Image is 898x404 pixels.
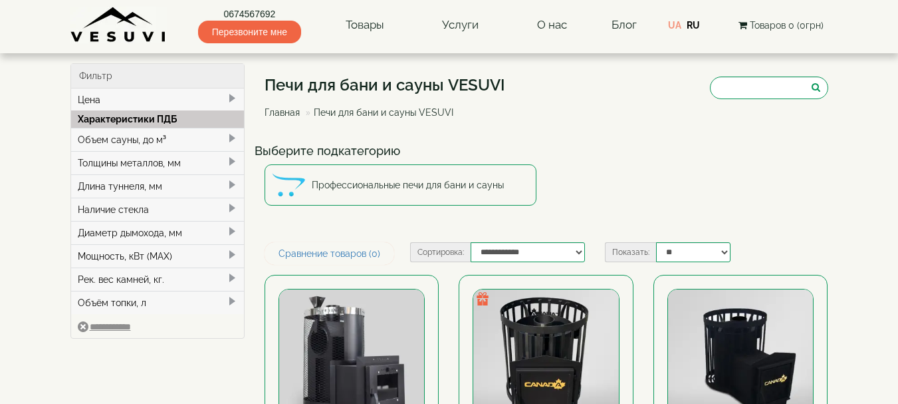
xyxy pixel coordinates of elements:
[668,20,681,31] a: UA
[265,242,394,265] a: Сравнение товаров (0)
[71,198,245,221] div: Наличие стекла
[750,20,824,31] span: Товаров 0 (0грн)
[71,221,245,244] div: Диаметр дымохода, мм
[71,291,245,314] div: Объём топки, л
[71,244,245,268] div: Мощность, кВт (MAX)
[687,20,700,31] a: RU
[71,89,245,111] div: Цена
[265,164,536,206] a: Профессиональные печи для бани и сауны Профессиональные печи для бани и сауны
[524,10,580,41] a: О нас
[71,110,245,128] div: Характеристики ПДБ
[71,128,245,151] div: Объем сауны, до м³
[272,168,305,202] img: Профессиональные печи для бани и сауны
[612,18,637,31] a: Блог
[410,242,471,262] label: Сортировка:
[429,10,492,41] a: Услуги
[255,144,838,158] h4: Выберите подкатегорию
[71,268,245,291] div: Рек. вес камней, кг.
[70,7,167,43] img: Завод VESUVI
[332,10,397,41] a: Товары
[198,7,301,21] a: 0674567692
[71,151,245,174] div: Толщины металлов, мм
[265,77,505,94] h1: Печи для бани и сауны VESUVI
[734,18,828,33] button: Товаров 0 (0грн)
[302,106,453,119] li: Печи для бани и сауны VESUVI
[71,64,245,89] div: Фильтр
[71,174,245,198] div: Длина туннеля, мм
[198,21,301,43] span: Перезвоните мне
[476,292,489,305] img: gift
[605,242,656,262] label: Показать:
[265,107,300,118] a: Главная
